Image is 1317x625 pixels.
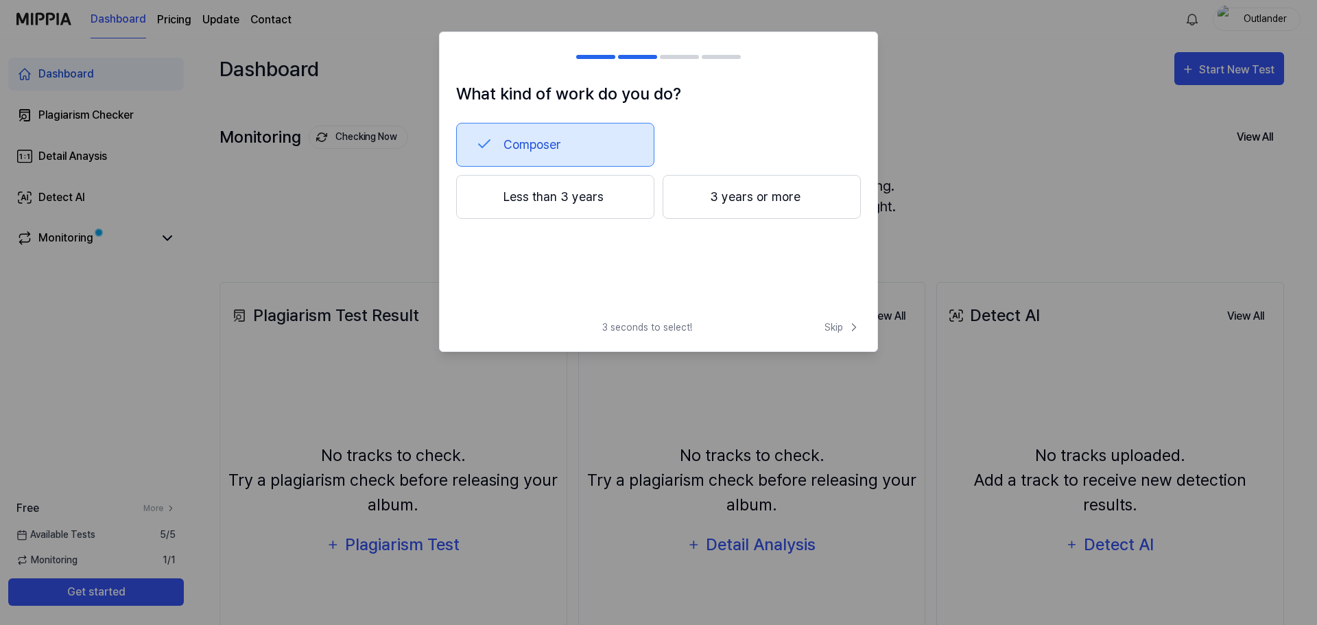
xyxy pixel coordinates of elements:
[602,320,692,335] span: 3 seconds to select!
[822,320,861,335] button: Skip
[824,320,861,335] span: Skip
[456,175,654,219] button: Less than 3 years
[663,175,861,219] button: 3 years or more
[456,123,654,167] button: Composer
[456,82,861,106] h1: What kind of work do you do?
